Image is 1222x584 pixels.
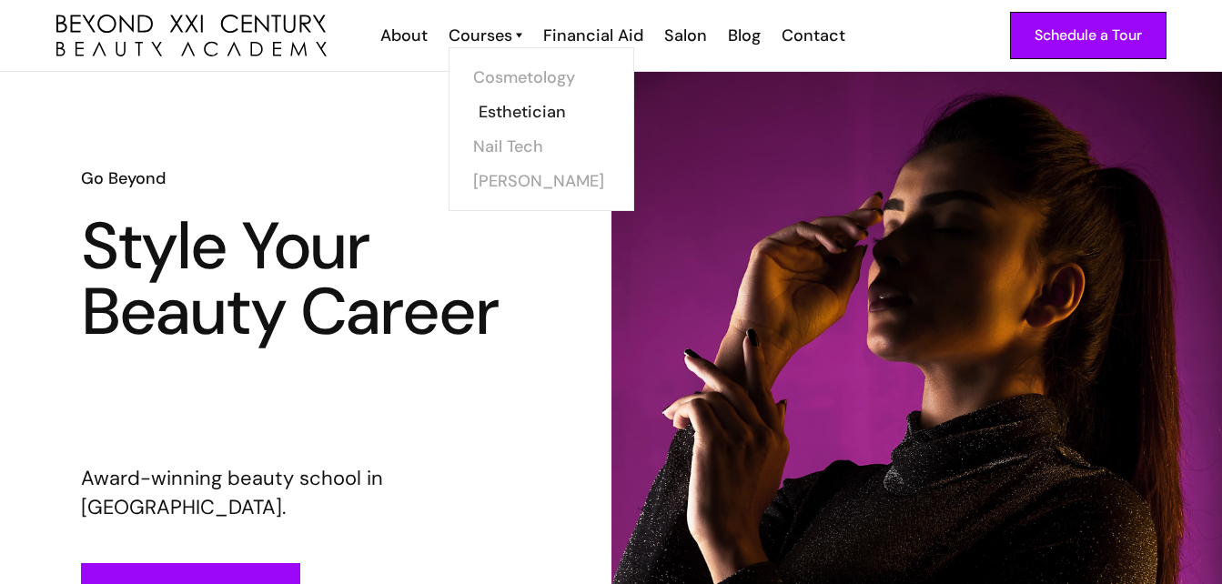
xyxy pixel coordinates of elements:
[449,47,634,211] nav: Courses
[782,24,845,47] div: Contact
[369,24,437,47] a: About
[664,24,707,47] div: Salon
[473,129,610,164] a: Nail Tech
[1035,24,1142,47] div: Schedule a Tour
[449,24,522,47] a: Courses
[473,60,610,95] a: Cosmetology
[81,214,530,345] h1: Style Your Beauty Career
[652,24,716,47] a: Salon
[56,15,327,57] img: beyond 21st century beauty academy logo
[770,24,854,47] a: Contact
[531,24,652,47] a: Financial Aid
[56,15,327,57] a: home
[473,164,610,198] a: [PERSON_NAME]
[543,24,643,47] div: Financial Aid
[728,24,761,47] div: Blog
[81,166,530,190] h6: Go Beyond
[479,95,615,129] a: Esthetician
[449,24,512,47] div: Courses
[380,24,428,47] div: About
[716,24,770,47] a: Blog
[1010,12,1166,59] a: Schedule a Tour
[81,464,530,522] p: Award-winning beauty school in [GEOGRAPHIC_DATA].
